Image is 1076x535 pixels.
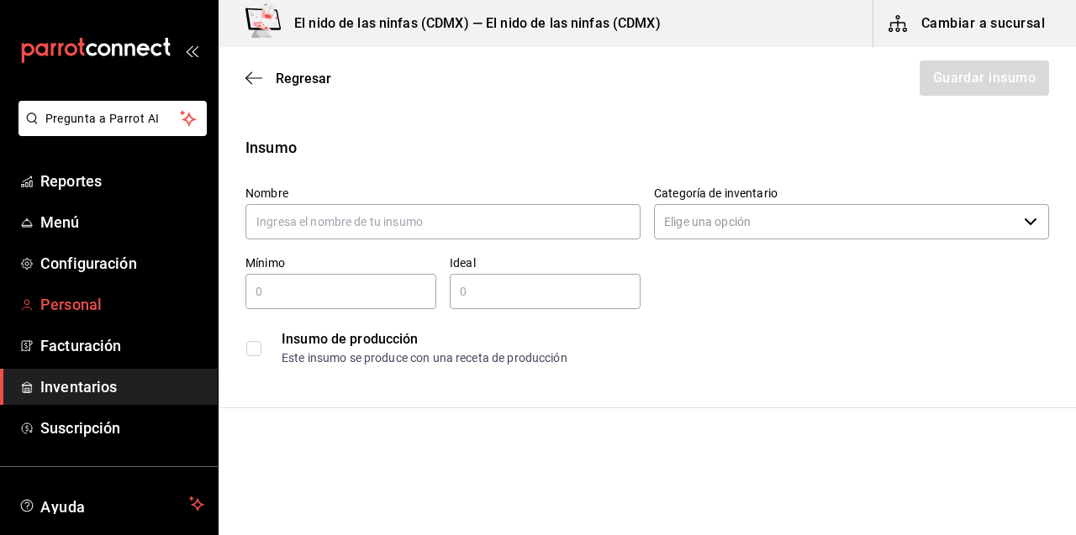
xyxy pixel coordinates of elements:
div: Insumo de producción [282,329,1048,349]
label: Nombre [245,187,641,199]
label: Categoría de inventario [654,187,1049,199]
input: 0 [450,281,641,302]
button: open_drawer_menu [185,44,198,57]
div: Insumo [245,136,1049,159]
span: Personal [40,293,204,316]
label: Ideal [450,257,641,269]
a: Pregunta a Parrot AI [12,122,207,139]
input: Ingresa el nombre de tu insumo [245,204,641,239]
span: Suscripción [40,417,204,439]
span: Pregunta a Parrot AI [45,110,181,128]
span: Reportes [40,170,204,192]
input: Elige una opción [654,204,1017,239]
div: Este insumo se produce con una receta de producción [282,349,1048,367]
h3: El nido de las ninfas (CDMX) — El nido de las ninfas (CDMX) [281,13,661,34]
span: Inventarios [40,375,204,398]
span: Regresar [276,71,331,87]
span: Configuración [40,252,204,275]
span: Menú [40,211,204,233]
label: Mínimo [245,257,436,269]
div: Presentación [245,435,1049,458]
button: Regresar [245,71,331,87]
span: Ayuda [40,494,182,514]
button: Pregunta a Parrot AI [18,101,207,136]
span: Facturación [40,334,204,357]
input: 0 [245,281,436,302]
